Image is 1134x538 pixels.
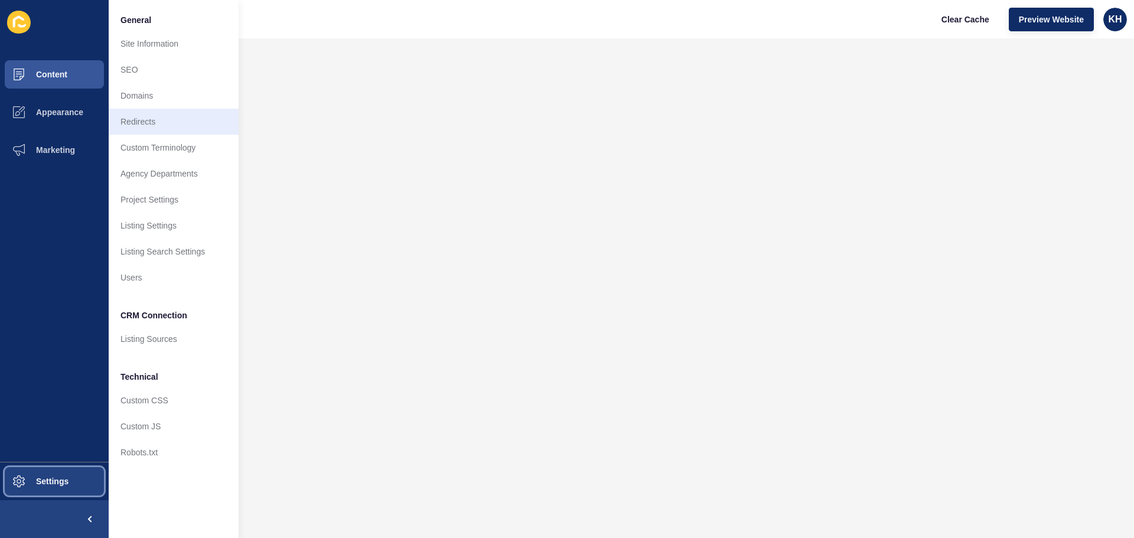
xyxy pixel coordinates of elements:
a: Listing Sources [109,326,239,352]
span: KH [1108,14,1122,25]
a: Project Settings [109,187,239,213]
a: Site Information [109,31,239,57]
a: Redirects [109,109,239,135]
span: Preview Website [1019,14,1084,25]
a: Domains [109,83,239,109]
span: CRM Connection [120,309,187,321]
a: Custom CSS [109,387,239,413]
a: Users [109,265,239,291]
span: General [120,14,151,26]
span: Technical [120,371,158,383]
button: Preview Website [1009,8,1094,31]
a: Listing Settings [109,213,239,239]
span: Clear Cache [941,14,989,25]
a: SEO [109,57,239,83]
a: Agency Departments [109,161,239,187]
a: Custom JS [109,413,239,439]
a: Listing Search Settings [109,239,239,265]
a: Custom Terminology [109,135,239,161]
a: Robots.txt [109,439,239,465]
button: Clear Cache [931,8,999,31]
